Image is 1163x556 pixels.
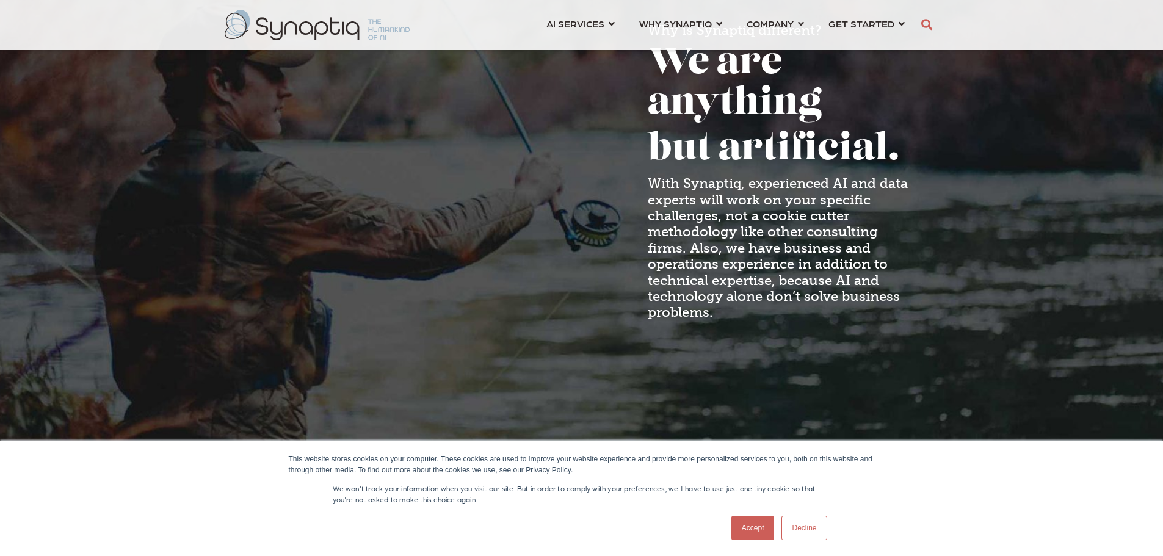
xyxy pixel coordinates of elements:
span: AI SERVICES [546,15,604,32]
img: synaptiq logo-2 [225,10,410,40]
span: WHY SYNAPTIQ [639,15,712,32]
a: COMPANY [747,12,804,35]
nav: menu [534,3,917,47]
span: GET STARTED [828,15,894,32]
iframe: Embedded CTA [648,348,776,379]
a: GET STARTED [828,12,905,35]
span: COMPANY [747,15,794,32]
a: Accept [731,516,775,540]
iframe: Embedded CTA [809,348,891,379]
a: AI SERVICES [546,12,615,35]
span: but artificial. [648,132,899,168]
iframe: profile [5,18,190,112]
span: With Synaptiq, experienced AI and data experts will work on your specific challenges, not a cooki... [648,175,908,320]
div: This website stores cookies on your computer. These cookies are used to improve your website expe... [289,453,875,475]
a: WHY SYNAPTIQ [639,12,722,35]
a: Decline [781,516,827,540]
p: We won't track your information when you visit our site. But in order to comply with your prefere... [333,483,831,505]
